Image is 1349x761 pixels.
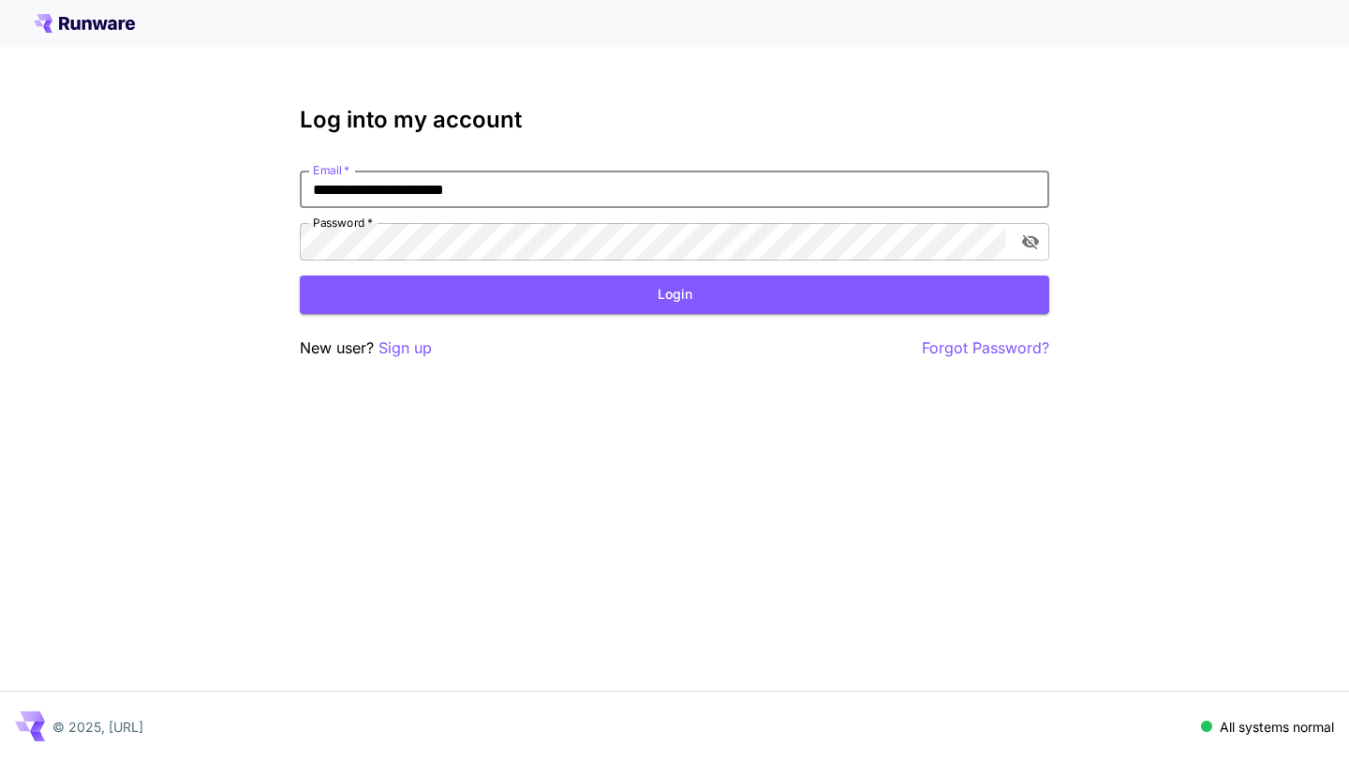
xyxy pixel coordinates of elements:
[922,336,1049,360] button: Forgot Password?
[1014,225,1047,259] button: toggle password visibility
[52,717,143,737] p: © 2025, [URL]
[300,336,432,360] p: New user?
[1220,717,1334,737] p: All systems normal
[313,162,349,178] label: Email
[378,336,432,360] button: Sign up
[300,276,1049,314] button: Login
[313,215,373,231] label: Password
[300,107,1049,133] h3: Log into my account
